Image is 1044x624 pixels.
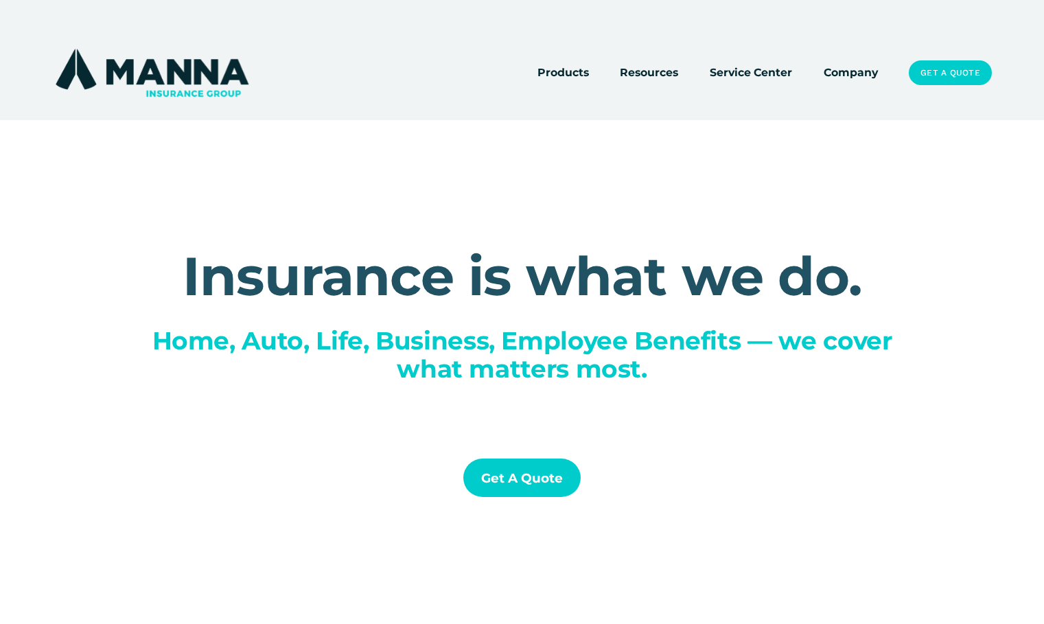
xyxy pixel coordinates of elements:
img: Manna Insurance Group [52,46,252,100]
a: folder dropdown [537,63,589,82]
span: Resources [620,64,678,81]
span: Products [537,64,589,81]
a: Company [824,63,878,82]
a: Get a Quote [909,60,992,85]
a: folder dropdown [620,63,678,82]
strong: Insurance is what we do. [183,244,861,309]
a: Get a Quote [463,459,581,497]
span: Home, Auto, Life, Business, Employee Benefits — we cover what matters most. [152,325,899,384]
a: Service Center [710,63,792,82]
